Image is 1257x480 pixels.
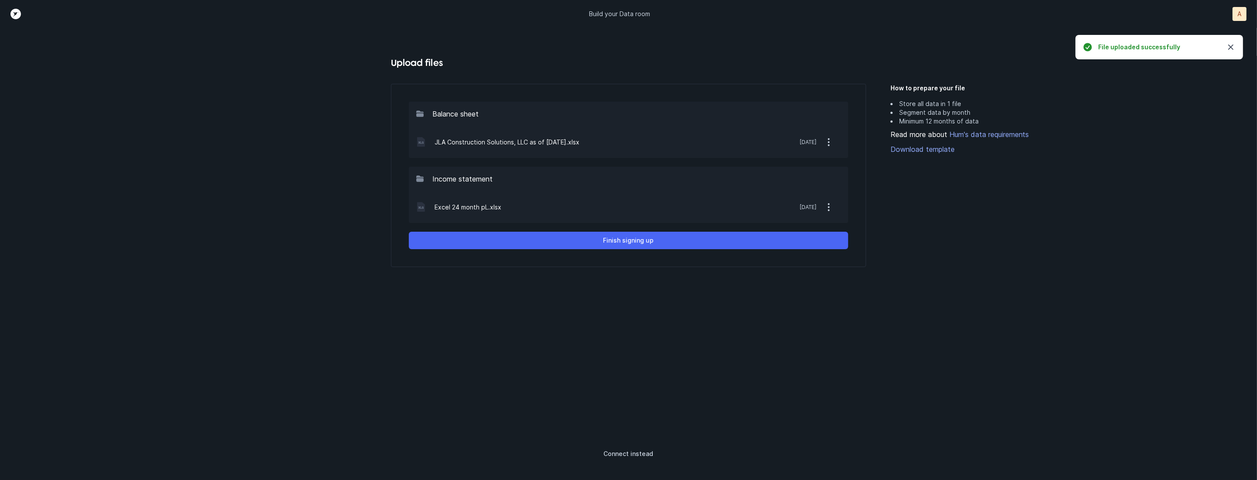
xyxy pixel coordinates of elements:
p: Excel 24 month pL.xlsx [435,202,501,213]
p: [DATE] [800,139,816,146]
li: Store all data in 1 file [891,99,1152,108]
li: Minimum 12 months of data [891,117,1152,126]
p: Finish signing up [603,235,654,246]
h5: How to prepare your file [891,84,1152,93]
h5: File uploaded successfully [1098,43,1219,51]
p: Build your Data room [589,10,651,18]
button: Finish signing up [409,232,848,249]
button: A [1233,7,1247,21]
p: [DATE] [800,204,816,211]
p: Connect instead [603,449,653,459]
a: Hum's data requirements [947,130,1029,139]
p: Balance sheet [432,109,479,119]
p: A [1238,10,1242,18]
h4: Upload files [391,56,866,70]
button: Connect instead [408,445,848,463]
li: Segment data by month [891,108,1152,117]
div: Read more about [891,129,1152,140]
a: Download template [891,144,1152,154]
p: JLA Construction Solutions, LLC as of [DATE].xlsx [435,137,579,147]
p: Income statement [432,174,493,184]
